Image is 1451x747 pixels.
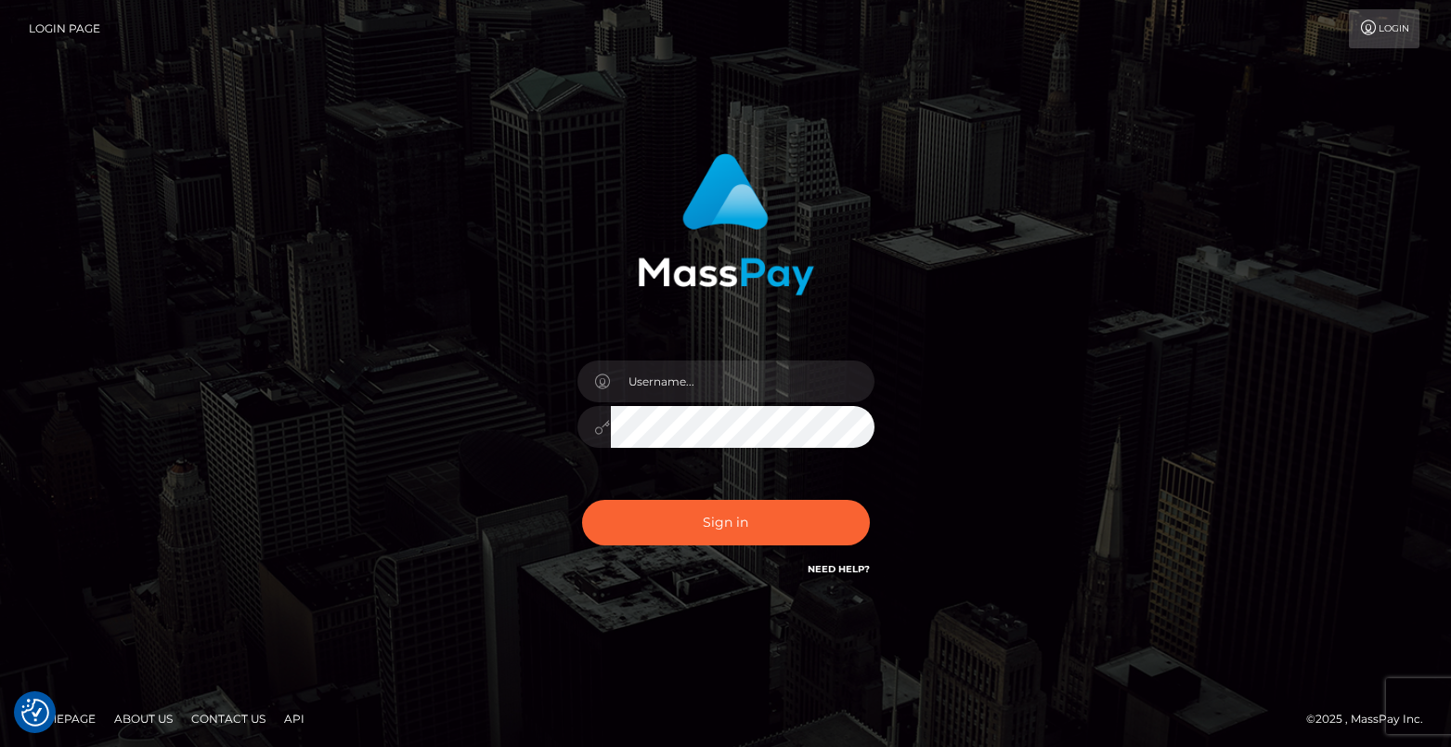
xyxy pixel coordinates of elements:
a: Homepage [20,704,103,733]
button: Consent Preferences [21,699,49,727]
a: API [277,704,312,733]
a: Need Help? [808,563,870,575]
a: Login Page [29,9,100,48]
img: MassPay Login [638,153,814,295]
a: Contact Us [184,704,273,733]
img: Revisit consent button [21,699,49,727]
button: Sign in [582,500,870,545]
div: © 2025 , MassPay Inc. [1306,709,1437,729]
a: About Us [107,704,180,733]
input: Username... [611,360,874,402]
a: Login [1349,9,1419,48]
